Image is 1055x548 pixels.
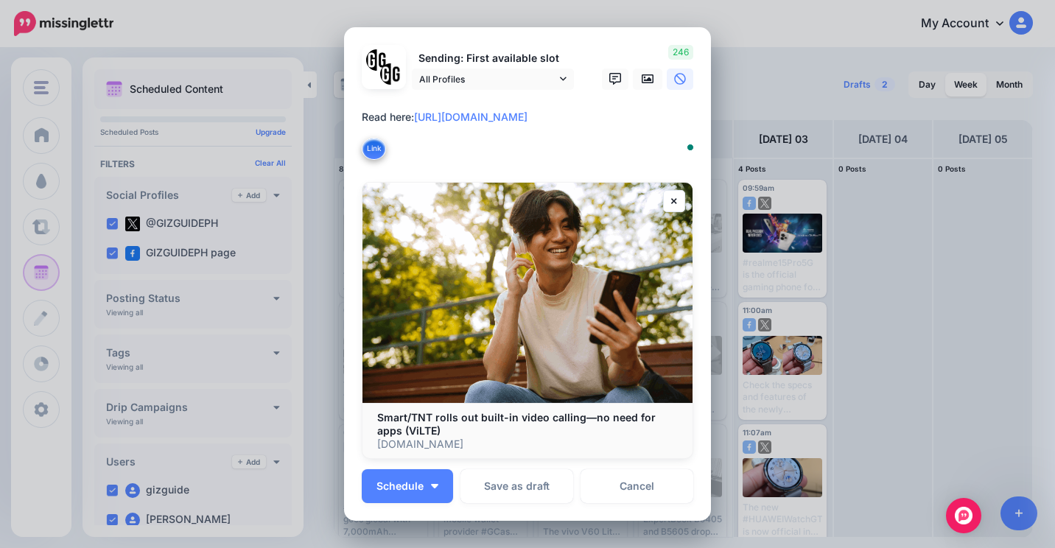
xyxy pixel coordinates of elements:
div: Read here: [362,108,701,126]
button: Schedule [362,469,453,503]
button: Link [362,138,386,160]
b: Smart/TNT rolls out built-in video calling—no need for apps (ViLTE) [377,411,656,437]
div: Open Intercom Messenger [946,498,981,533]
p: Sending: First available slot [412,50,574,67]
span: 246 [668,45,693,60]
p: [DOMAIN_NAME] [377,438,678,451]
img: arrow-down-white.png [431,484,438,488]
button: Save as draft [460,469,573,503]
textarea: To enrich screen reader interactions, please activate Accessibility in Grammarly extension settings [362,108,701,161]
span: All Profiles [419,71,556,87]
img: JT5sWCfR-79925.png [380,63,402,85]
a: Cancel [581,469,693,503]
span: Schedule [376,481,424,491]
img: Smart/TNT rolls out built-in video calling—no need for apps (ViLTE) [362,183,693,403]
img: 353459792_649996473822713_4483302954317148903_n-bsa138318.png [366,49,388,71]
a: All Profiles [412,68,574,90]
